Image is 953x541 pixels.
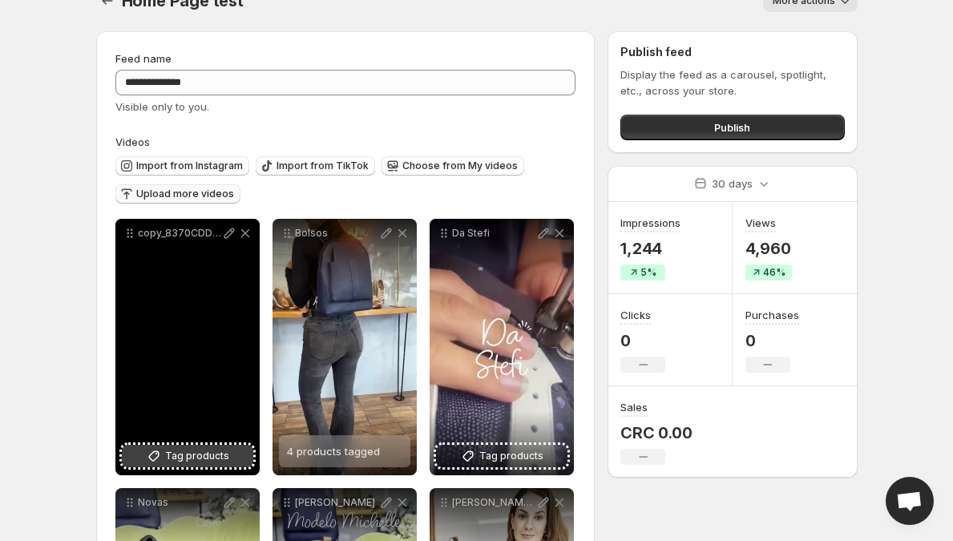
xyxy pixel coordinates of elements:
[620,239,680,258] p: 1,244
[138,496,221,509] p: Novas
[115,156,249,176] button: Import from Instagram
[430,219,574,475] div: Da StefiTag products
[886,477,934,525] div: Open chat
[277,159,369,172] span: Import from TikTok
[620,115,844,140] button: Publish
[452,227,535,240] p: Da Stefi
[745,307,799,323] h3: Purchases
[295,496,378,509] p: [PERSON_NAME]
[136,188,234,200] span: Upload more videos
[620,423,692,442] p: CRC 0.00
[745,239,792,258] p: 4,960
[712,176,753,192] p: 30 days
[115,135,150,148] span: Videos
[620,331,665,350] p: 0
[620,67,844,99] p: Display the feed as a carousel, spotlight, etc., across your store.
[138,227,221,240] p: copy_8370CDD3-914F-48DA-986B-631ED7A63D27
[122,445,253,467] button: Tag products
[136,159,243,172] span: Import from Instagram
[620,44,844,60] h2: Publish feed
[115,52,172,65] span: Feed name
[763,266,785,279] span: 46%
[640,266,656,279] span: 5%
[287,445,380,458] span: 4 products tagged
[745,331,799,350] p: 0
[452,496,535,509] p: [PERSON_NAME] Y ÓNIX
[479,448,543,464] span: Tag products
[382,156,524,176] button: Choose from My videos
[115,100,209,113] span: Visible only to you.
[165,448,229,464] span: Tag products
[115,219,260,475] div: copy_8370CDD3-914F-48DA-986B-631ED7A63D27Tag products
[295,227,378,240] p: Bolsos
[620,215,680,231] h3: Impressions
[745,215,776,231] h3: Views
[620,307,651,323] h3: Clicks
[256,156,375,176] button: Import from TikTok
[620,399,648,415] h3: Sales
[273,219,417,475] div: Bolsos4 products tagged
[436,445,567,467] button: Tag products
[402,159,518,172] span: Choose from My videos
[115,184,240,204] button: Upload more videos
[714,119,750,135] span: Publish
